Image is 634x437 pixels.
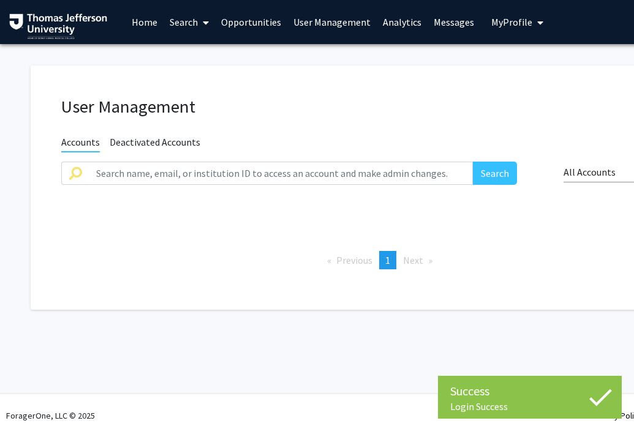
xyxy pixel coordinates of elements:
a: Home [126,1,164,43]
input: Search name, email, or institution ID to access an account and make admin changes. [89,162,473,185]
a: Analytics [377,1,428,43]
a: Opportunities [215,1,287,43]
span: Deactivated Accounts [110,136,200,151]
div: Login Success [450,400,609,413]
a: User Management [287,1,377,43]
img: Thomas Jefferson University Logo [9,13,107,39]
a: Search [164,1,215,43]
span: Next [403,254,423,266]
button: Search [473,162,517,185]
span: My Profile [491,16,532,28]
span: Previous [336,254,372,266]
div: Success [450,382,609,400]
div: ForagerOne, LLC © 2025 [6,394,95,437]
a: Messages [428,1,480,43]
span: Accounts [61,136,100,152]
span: All Accounts [564,166,616,178]
span: 1 [385,254,390,266]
